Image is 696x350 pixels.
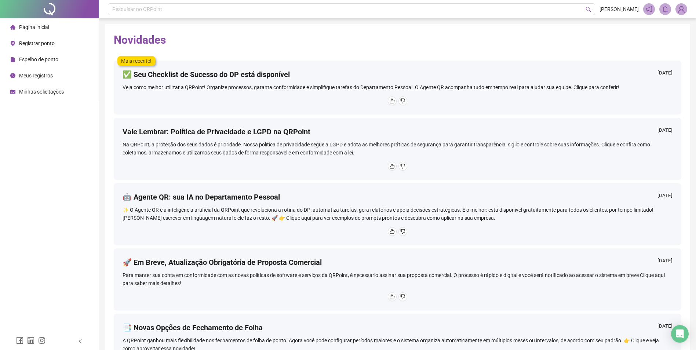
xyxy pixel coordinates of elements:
div: ✨ O Agente QR é a inteligência artificial da QRPoint que revoluciona a rotina do DP: automatiza t... [123,206,673,222]
h2: Novidades [114,33,681,47]
h4: 🚀 Em Breve, Atualização Obrigatória de Proposta Comercial [123,257,322,267]
span: environment [10,41,15,46]
span: like [390,98,395,103]
span: Minhas solicitações [19,89,64,95]
span: clock-circle [10,73,15,78]
span: home [10,25,15,30]
div: Open Intercom Messenger [671,325,689,343]
span: like [390,164,395,169]
span: like [390,294,395,299]
div: Veja como melhor utilizar a QRPoint! Organize processos, garanta conformidade e simplifique taref... [123,83,673,91]
div: [DATE] [657,127,673,136]
span: linkedin [27,337,34,344]
div: [DATE] [657,257,673,266]
img: 90665 [676,4,687,15]
span: like [390,229,395,234]
span: Espelho de ponto [19,56,58,62]
h4: 📑 Novas Opções de Fechamento de Folha [123,322,263,333]
span: Meus registros [19,73,53,79]
h4: 🤖 Agente QR: sua IA no Departamento Pessoal [123,192,280,202]
span: instagram [38,337,45,344]
span: dislike [400,229,405,234]
label: Mais recente! [117,56,155,66]
span: notification [646,6,652,12]
span: [PERSON_NAME] [600,5,639,13]
span: file [10,57,15,62]
span: Registrar ponto [19,40,55,46]
span: left [78,339,83,344]
span: schedule [10,89,15,94]
div: [DATE] [657,69,673,79]
span: dislike [400,98,405,103]
span: dislike [400,294,405,299]
span: bell [662,6,668,12]
span: facebook [16,337,23,344]
h4: ✅ Seu Checklist de Sucesso do DP está disponível [123,69,290,80]
span: dislike [400,164,405,169]
div: Para manter sua conta em conformidade com as novas políticas de software e serviços da QRPoint, é... [123,271,673,287]
span: search [586,7,591,12]
div: Na QRPoint, a proteção dos seus dados é prioridade. Nossa política de privacidade segue a LGPD e ... [123,141,673,157]
h4: Vale Lembrar: Política de Privacidade e LGPD na QRPoint [123,127,310,137]
div: [DATE] [657,192,673,201]
div: [DATE] [657,322,673,332]
span: Página inicial [19,24,49,30]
